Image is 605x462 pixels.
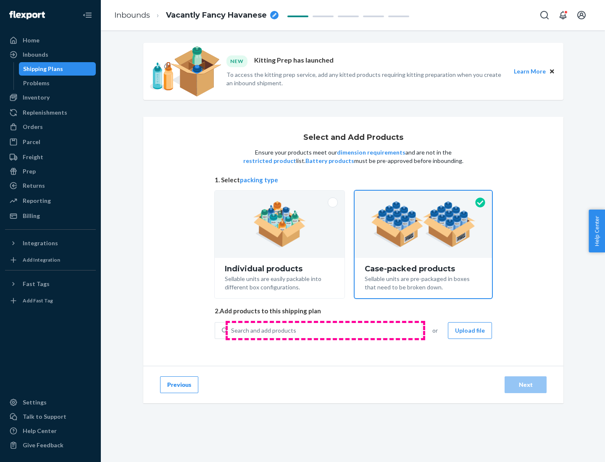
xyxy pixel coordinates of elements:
[5,150,96,164] a: Freight
[23,167,36,176] div: Prep
[160,376,198,393] button: Previous
[305,157,354,165] button: Battery products
[5,194,96,207] a: Reporting
[23,153,43,161] div: Freight
[5,48,96,61] a: Inbounds
[5,34,96,47] a: Home
[19,62,96,76] a: Shipping Plans
[5,120,96,134] a: Orders
[225,273,334,291] div: Sellable units are easily packable into different box configurations.
[226,71,506,87] p: To access the kitting prep service, add any kitted products requiring kitting preparation when yo...
[253,201,306,247] img: individual-pack.facf35554cb0f1810c75b2bd6df2d64e.png
[5,253,96,267] a: Add Integration
[215,176,492,184] span: 1. Select
[5,165,96,178] a: Prep
[365,265,482,273] div: Case-packed products
[215,307,492,315] span: 2. Add products to this shipping plan
[514,67,546,76] button: Learn More
[547,67,557,76] button: Close
[226,55,247,67] div: NEW
[432,326,438,335] span: or
[166,10,267,21] span: Vacantly Fancy Havanese
[254,55,334,67] p: Kitting Prep has launched
[23,138,40,146] div: Parcel
[365,273,482,291] div: Sellable units are pre-packaged in boxes that need to be broken down.
[114,10,150,20] a: Inbounds
[448,322,492,339] button: Upload file
[240,176,278,184] button: packing type
[23,197,51,205] div: Reporting
[23,280,50,288] div: Fast Tags
[5,410,96,423] a: Talk to Support
[225,265,334,273] div: Individual products
[23,65,63,73] div: Shipping Plans
[5,209,96,223] a: Billing
[23,93,50,102] div: Inventory
[242,148,464,165] p: Ensure your products meet our and are not in the list. must be pre-approved before inbounding.
[5,91,96,104] a: Inventory
[23,79,50,87] div: Problems
[5,236,96,250] button: Integrations
[5,396,96,409] a: Settings
[23,108,67,117] div: Replenishments
[23,50,48,59] div: Inbounds
[19,76,96,90] a: Problems
[79,7,96,24] button: Close Navigation
[23,256,60,263] div: Add Integration
[5,135,96,149] a: Parcel
[5,294,96,307] a: Add Fast Tag
[23,36,39,45] div: Home
[23,297,53,304] div: Add Fast Tag
[5,179,96,192] a: Returns
[243,157,296,165] button: restricted product
[23,412,66,421] div: Talk to Support
[23,123,43,131] div: Orders
[512,381,539,389] div: Next
[505,376,547,393] button: Next
[573,7,590,24] button: Open account menu
[5,106,96,119] a: Replenishments
[23,181,45,190] div: Returns
[23,398,47,407] div: Settings
[371,201,476,247] img: case-pack.59cecea509d18c883b923b81aeac6d0b.png
[23,427,57,435] div: Help Center
[5,424,96,438] a: Help Center
[23,239,58,247] div: Integrations
[555,7,571,24] button: Open notifications
[23,441,63,449] div: Give Feedback
[23,212,40,220] div: Billing
[337,148,405,157] button: dimension requirements
[9,11,45,19] img: Flexport logo
[303,134,403,142] h1: Select and Add Products
[231,326,296,335] div: Search and add products
[536,7,553,24] button: Open Search Box
[5,277,96,291] button: Fast Tags
[5,438,96,452] button: Give Feedback
[589,210,605,252] button: Help Center
[108,3,285,28] ol: breadcrumbs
